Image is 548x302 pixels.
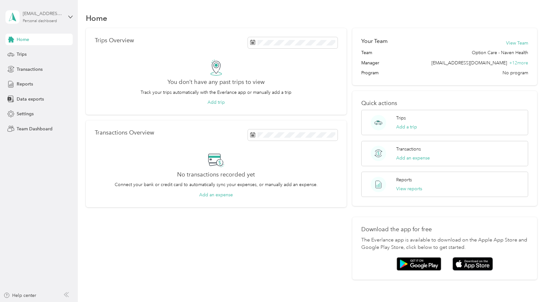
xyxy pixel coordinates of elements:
div: [EMAIL_ADDRESS][DOMAIN_NAME] [23,10,63,17]
h1: Home [86,15,107,21]
span: Manager [361,60,379,66]
button: Help center [4,292,36,299]
span: Transactions [17,66,43,73]
span: Home [17,36,29,43]
button: Add a trip [396,124,417,130]
div: Personal dashboard [23,19,57,23]
img: App store [453,257,493,271]
button: View reports [396,185,422,192]
span: Data exports [17,96,44,102]
p: Transactions [396,146,421,152]
button: Add trip [208,99,225,106]
p: The Everlance app is available to download on the Apple App Store and Google Play Store, click be... [361,236,528,252]
button: Add an expense [199,192,233,198]
span: Option Care - Naven Health [472,49,528,56]
span: Program [361,69,379,76]
span: Settings [17,110,34,117]
span: [EMAIL_ADDRESS][DOMAIN_NAME] [431,60,507,66]
button: Add an expense [396,155,430,161]
h2: You don’t have any past trips to view [168,79,265,86]
p: Track your trips automatically with the Everlance app or manually add a trip [141,89,291,96]
span: No program [503,69,528,76]
p: Trips Overview [95,37,134,44]
span: Reports [17,81,33,87]
img: Google play [397,257,441,271]
span: Team Dashboard [17,126,53,132]
iframe: Everlance-gr Chat Button Frame [512,266,548,302]
span: + 12 more [509,60,528,66]
p: Trips [396,115,406,121]
h2: No transactions recorded yet [177,171,255,178]
p: Connect your bank or credit card to automatically sync your expenses, or manually add an expense. [115,181,318,188]
p: Quick actions [361,100,528,107]
p: Download the app for free [361,226,528,233]
span: Team [361,49,372,56]
p: Transactions Overview [95,129,154,136]
span: Trips [17,51,27,58]
p: Reports [396,176,412,183]
h2: Your Team [361,37,388,45]
button: View Team [506,40,528,46]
